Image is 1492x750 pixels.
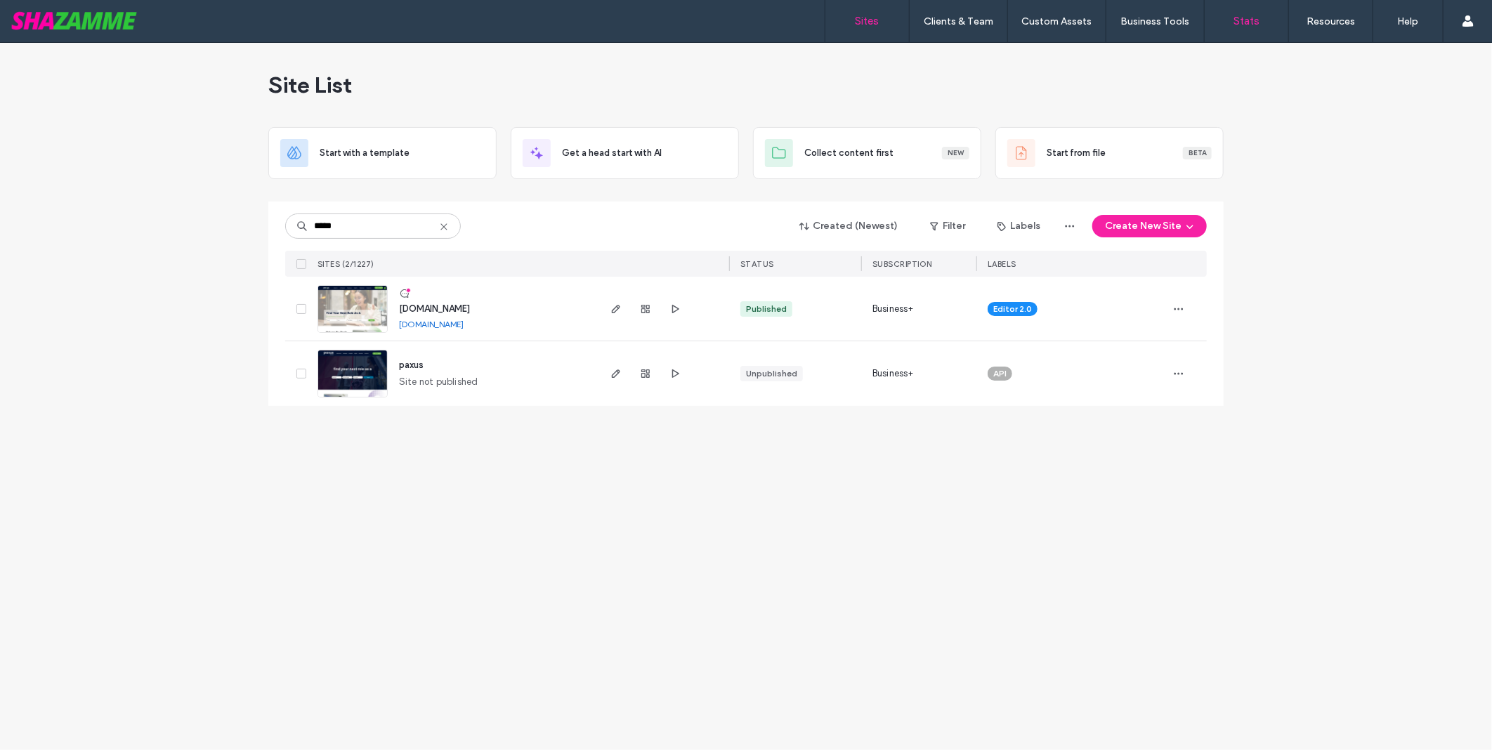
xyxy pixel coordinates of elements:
[399,360,424,370] a: paxus
[320,146,410,160] span: Start with a template
[856,15,879,27] label: Sites
[993,303,1032,315] span: Editor 2.0
[787,215,910,237] button: Created (Newest)
[942,147,969,159] div: New
[268,71,352,99] span: Site List
[1121,15,1190,27] label: Business Tools
[985,215,1053,237] button: Labels
[32,10,60,22] span: Help
[993,367,1007,380] span: API
[511,127,739,179] div: Get a head start with AI
[1233,15,1259,27] label: Stats
[1022,15,1092,27] label: Custom Assets
[1183,147,1212,159] div: Beta
[872,367,914,381] span: Business+
[995,127,1224,179] div: Start from fileBeta
[872,302,914,316] span: Business+
[746,367,797,380] div: Unpublished
[1398,15,1419,27] label: Help
[872,259,932,269] span: SUBSCRIPTION
[1047,146,1106,160] span: Start from file
[740,259,774,269] span: STATUS
[746,303,787,315] div: Published
[268,127,497,179] div: Start with a template
[399,375,478,389] span: Site not published
[916,215,979,237] button: Filter
[1307,15,1355,27] label: Resources
[399,319,464,329] a: [DOMAIN_NAME]
[804,146,894,160] span: Collect content first
[1092,215,1207,237] button: Create New Site
[924,15,993,27] label: Clients & Team
[562,146,662,160] span: Get a head start with AI
[753,127,981,179] div: Collect content firstNew
[988,259,1016,269] span: LABELS
[399,303,470,314] a: [DOMAIN_NAME]
[318,259,374,269] span: SITES (2/1227)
